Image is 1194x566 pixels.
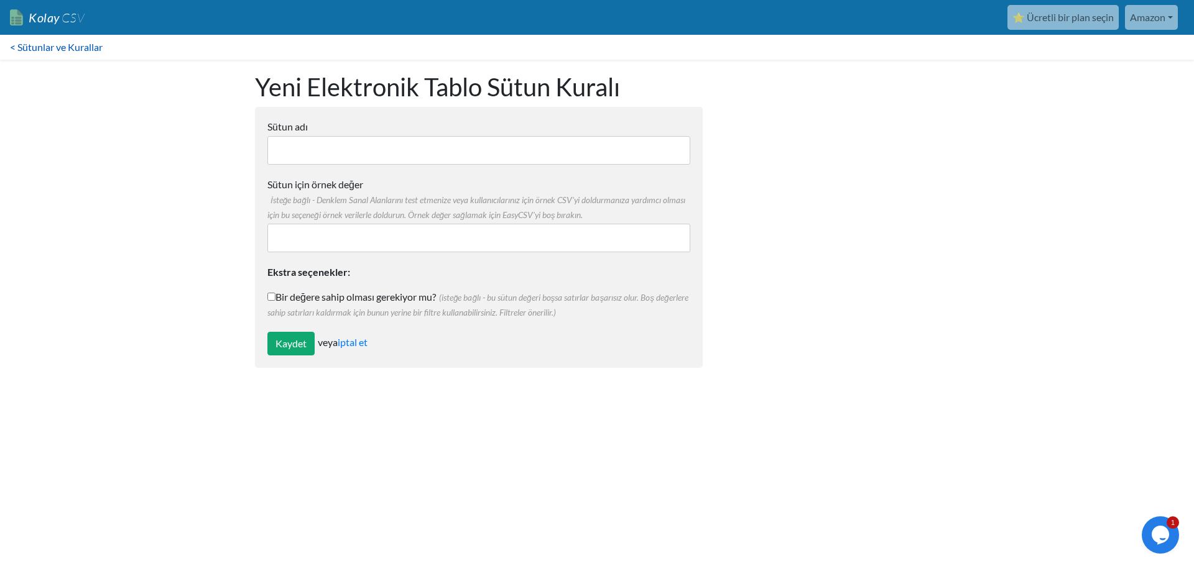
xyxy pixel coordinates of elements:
font: Yeni Elektronik Tablo Sütun Kuralı [255,72,620,102]
a: Amazon [1125,5,1178,30]
font: CSV [62,10,85,25]
a: iptal et [338,336,368,348]
input: Bir değere sahip olması gerekiyor mu?(isteğe bağlı - bu sütun değeri boşsa satırlar başarısız olu... [267,293,275,301]
font: Ekstra seçenekler: [267,266,350,278]
font: Bir değere sahip olması gerekiyor mu? [275,291,436,303]
font: Amazon [1130,11,1165,23]
font: Sütun için örnek değer [267,178,363,190]
a: KolayCSV [10,5,85,30]
font: (isteğe bağlı - bu sütun değeri boşsa satırlar başarısız olur. Boş değerlere sahip satırları kald... [267,293,688,317]
a: ⭐ Ücretli bir plan seçin [1007,5,1119,30]
font: < Sütunlar ve Kurallar [10,41,103,53]
font: İsteğe bağlı - Denklem Sanal Alanlarını test etmenize veya kullanıcılarınız için örnek CSV'yi dol... [267,195,685,220]
font: Kolay [29,10,60,25]
iframe: sohbet aracı [1142,516,1182,554]
input: Kaydet [267,332,315,355]
font: Sütun adı [267,121,308,132]
font: ⭐ Ücretli bir plan seçin [1012,11,1114,23]
font: veya [318,336,338,348]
